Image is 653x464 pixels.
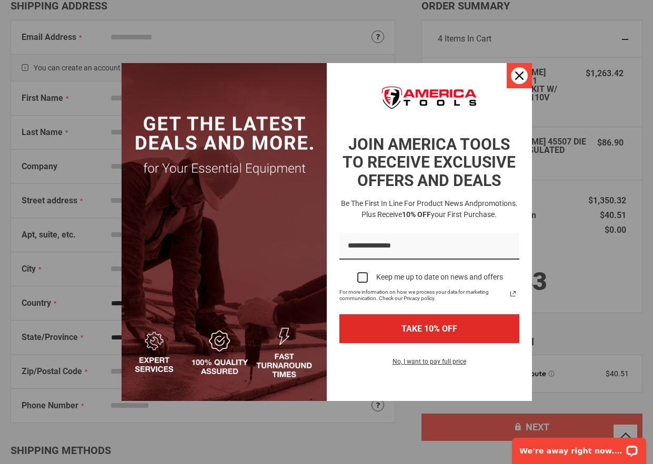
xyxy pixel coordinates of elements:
a: Read our Privacy Policy [507,287,519,300]
svg: close icon [515,71,524,80]
iframe: LiveChat chat widget [505,431,653,464]
button: Close [507,63,532,88]
svg: link icon [507,287,519,300]
span: For more information on how we process your data for marketing communication. Check our Privacy p... [339,289,507,302]
h3: Be the first in line for product news and [337,198,521,220]
strong: JOIN AMERICA TOOLS TO RECEIVE EXCLUSIVE OFFERS AND DEALS [343,135,516,190]
input: Email field [339,233,519,260]
button: No, I want to pay full price [384,356,475,374]
button: TAKE 10% OFF [339,314,519,343]
div: Keep me up to date on news and offers [376,273,503,282]
strong: 10% OFF [402,210,431,219]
